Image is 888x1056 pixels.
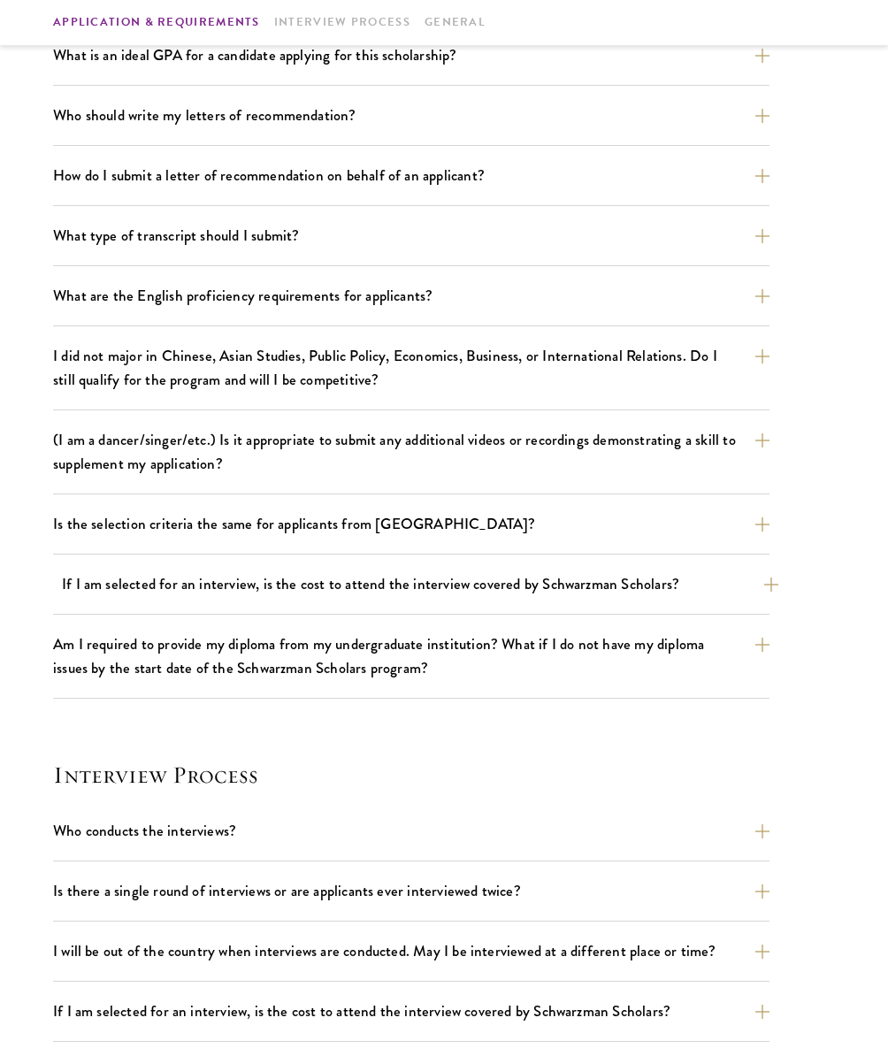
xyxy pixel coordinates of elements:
[53,40,769,71] button: What is an ideal GPA for a candidate applying for this scholarship?
[53,996,769,1027] button: If I am selected for an interview, is the cost to attend the interview covered by Schwarzman Scho...
[53,280,769,311] button: What are the English proficiency requirements for applicants?
[53,13,260,32] a: Application & Requirements
[53,425,769,479] button: (I am a dancer/singer/etc.) Is it appropriate to submit any additional videos or recordings demon...
[425,13,486,32] a: General
[53,160,769,191] button: How do I submit a letter of recommendation on behalf of an applicant?
[62,569,778,600] button: If I am selected for an interview, is the cost to attend the interview covered by Schwarzman Scho...
[53,629,769,684] button: Am I required to provide my diploma from my undergraduate institution? What if I do not have my d...
[53,509,769,539] button: Is the selection criteria the same for applicants from [GEOGRAPHIC_DATA]?
[53,761,835,789] h4: Interview Process
[53,876,769,907] button: Is there a single round of interviews or are applicants ever interviewed twice?
[53,815,769,846] button: Who conducts the interviews?
[274,13,410,32] a: Interview Process
[53,936,769,967] button: I will be out of the country when interviews are conducted. May I be interviewed at a different p...
[53,220,769,251] button: What type of transcript should I submit?
[53,341,769,395] button: I did not major in Chinese, Asian Studies, Public Policy, Economics, Business, or International R...
[53,100,769,131] button: Who should write my letters of recommendation?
